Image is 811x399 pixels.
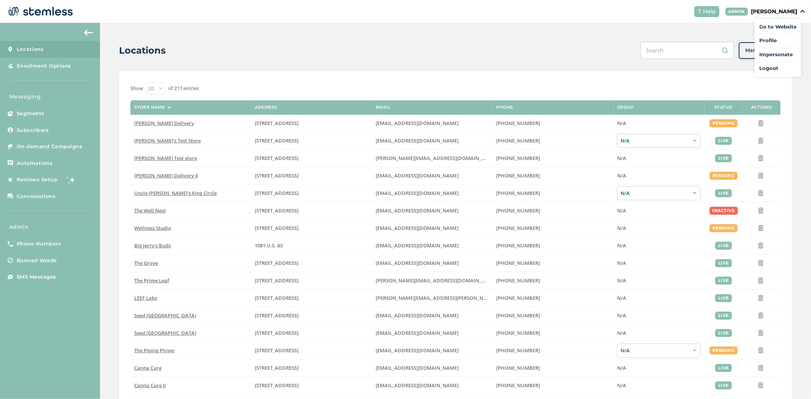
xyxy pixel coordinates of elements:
[496,347,609,354] label: (508) 514-1212
[255,207,368,214] label: 1005 4th Avenue
[496,260,609,266] label: (619) 600-1269
[496,105,513,110] label: Phone
[167,107,171,109] img: icon-sort-1e1d7615.svg
[134,155,197,161] span: [PERSON_NAME] Test store
[725,8,748,16] div: ADMIN
[376,330,489,336] label: info@bostonseeds.com
[119,44,166,57] h2: Locations
[743,100,781,115] th: Actions
[134,225,171,231] span: Wellness Studio
[496,172,540,179] span: [PHONE_NUMBER]
[617,382,701,389] label: N/A
[376,190,459,196] span: [EMAIL_ADDRESS][DOMAIN_NAME]
[496,225,540,231] span: [PHONE_NUMBER]
[376,155,489,161] label: swapnil@stemless.co
[134,120,247,127] label: Hazel Delivery
[715,137,732,145] div: live
[496,295,609,301] label: (707) 513-9697
[376,260,489,266] label: dexter@thegroveca.com
[709,172,738,180] div: pending
[617,260,701,266] label: N/A
[715,329,732,337] div: live
[255,190,299,196] span: [STREET_ADDRESS]
[255,329,299,336] span: [STREET_ADDRESS]
[376,312,459,319] span: [EMAIL_ADDRESS][DOMAIN_NAME]
[496,155,540,161] span: [PHONE_NUMBER]
[617,173,701,179] label: N/A
[376,364,459,371] span: [EMAIL_ADDRESS][DOMAIN_NAME]
[134,347,247,354] label: The Piping Plover
[17,257,57,264] span: Banned Words
[255,155,368,161] label: 5241 Center Boulevard
[496,120,540,127] span: [PHONE_NUMBER]
[84,30,93,36] img: icon-arrow-back-accent-c549486e.svg
[255,105,278,110] label: Address
[134,365,247,371] label: Canna Cure
[376,173,489,179] label: arman91488@gmail.com
[751,8,797,16] p: [PERSON_NAME]
[255,277,299,284] span: [STREET_ADDRESS]
[715,189,732,197] div: live
[255,155,299,161] span: [STREET_ADDRESS]
[376,190,489,196] label: christian@uncleherbsak.com
[496,173,609,179] label: (818) 561-0790
[617,312,701,319] label: N/A
[255,120,299,127] span: [STREET_ADDRESS]
[496,365,609,371] label: (580) 280-2262
[800,10,805,13] img: icon_down-arrow-small-66adaf34.svg
[134,190,247,196] label: Uncle Herb’s King Circle
[255,225,368,231] label: 123 Main Street
[376,225,489,231] label: vmrobins@gmail.com
[376,365,489,371] label: info@shopcannacure.com
[496,277,609,284] label: (520) 272-8455
[376,277,489,284] label: john@theprimeleaf.com
[617,365,701,371] label: N/A
[255,207,299,214] span: [STREET_ADDRESS]
[496,207,540,214] span: [PHONE_NUMBER]
[255,347,368,354] label: 10 Main Street
[617,186,701,200] div: N/A
[496,242,540,249] span: [PHONE_NUMBER]
[715,277,732,285] div: live
[496,329,540,336] span: [PHONE_NUMBER]
[376,207,489,214] label: vmrobins@gmail.com
[376,382,489,389] label: contact@shopcannacure.com
[759,37,797,44] a: Profile
[255,242,283,249] span: 1081 U.S. 83
[376,329,459,336] span: [EMAIL_ADDRESS][DOMAIN_NAME]
[134,347,175,354] span: The Piping Plover
[376,138,489,144] label: brianashen@gmail.com
[134,225,247,231] label: Wellness Studio
[376,347,459,354] span: [EMAIL_ADDRESS][DOMAIN_NAME]
[376,172,459,179] span: [EMAIL_ADDRESS][DOMAIN_NAME]
[17,160,53,167] span: Automations
[134,364,162,371] span: Canna Cure
[17,193,56,200] span: Conversations
[715,242,732,250] div: live
[376,120,459,127] span: [EMAIL_ADDRESS][DOMAIN_NAME]
[376,294,536,301] span: [PERSON_NAME][EMAIL_ADDRESS][PERSON_NAME][DOMAIN_NAME]
[376,155,497,161] span: [PERSON_NAME][EMAIL_ADDRESS][DOMAIN_NAME]
[376,347,489,354] label: info@pipingplover.com
[496,330,609,336] label: (617) 553-5922
[496,137,540,144] span: [PHONE_NUMBER]
[376,277,497,284] span: [PERSON_NAME][EMAIL_ADDRESS][DOMAIN_NAME]
[6,4,73,19] img: logo-dark-0685b13c.svg
[134,329,196,336] span: Seed [GEOGRAPHIC_DATA]
[496,277,540,284] span: [PHONE_NUMBER]
[17,127,49,134] span: Subscribers
[376,312,489,319] label: team@seedyourhead.com
[134,277,169,284] span: The Prime Leaf
[496,190,540,196] span: [PHONE_NUMBER]
[496,190,609,196] label: (907) 330-7833
[134,242,247,249] label: Big Jerry's Buds
[134,312,196,319] span: Seed [GEOGRAPHIC_DATA]
[496,120,609,127] label: (818) 561-0790
[715,382,732,389] div: live
[134,138,247,144] label: Brian's Test Store
[255,173,368,179] label: 17523 Ventura Boulevard
[134,207,247,214] label: The Well Nest
[715,259,732,267] div: live
[134,330,247,336] label: Seed Boston
[134,137,201,144] span: [PERSON_NAME]'s Test Store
